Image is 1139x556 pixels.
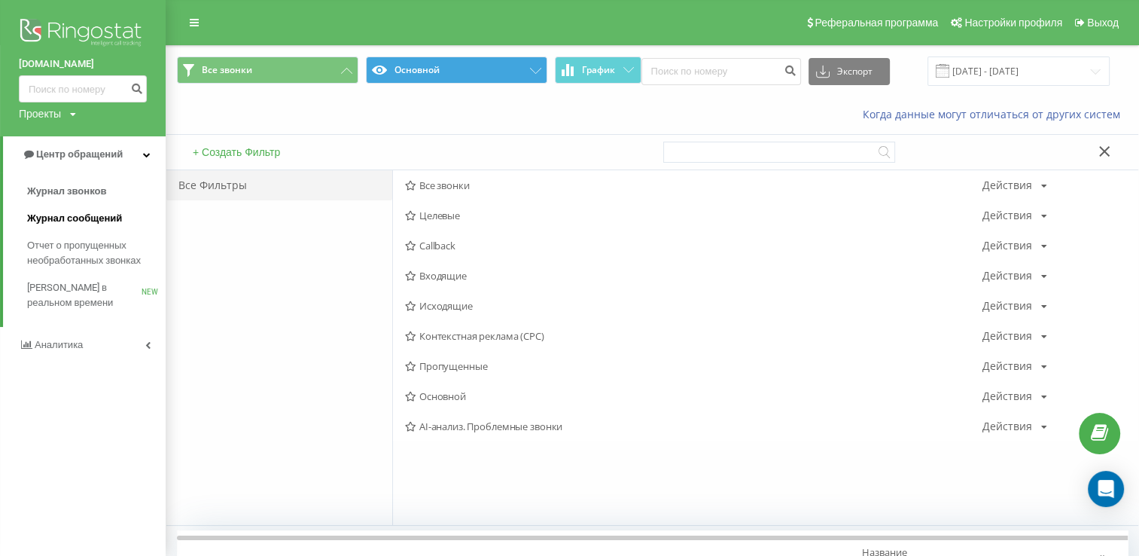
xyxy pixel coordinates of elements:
[19,106,61,121] div: Проекты
[405,270,982,281] span: Входящие
[405,180,982,191] span: Все звонки
[366,57,547,84] button: Основной
[1087,17,1119,29] span: Выход
[405,391,982,402] span: Основной
[177,57,358,84] button: Все звонки
[809,58,890,85] button: Экспорт
[982,331,1031,341] div: Действия
[188,145,285,159] button: + Создать Фильтр
[27,178,166,205] a: Журнал звонков
[19,15,147,53] img: Ringostat logo
[405,331,982,341] span: Контекстная реклама (CPC)
[19,57,147,72] a: [DOMAIN_NAME]
[35,339,83,350] span: Аналитика
[982,391,1031,402] div: Действия
[815,17,938,29] span: Реферальная программа
[27,232,166,274] a: Отчет о пропущенных необработанных звонках
[27,274,166,316] a: [PERSON_NAME] в реальном времениNEW
[582,65,615,75] span: График
[982,270,1031,281] div: Действия
[863,107,1128,121] a: Когда данные могут отличаться от других систем
[405,361,982,371] span: Пропущенные
[19,75,147,102] input: Поиск по номеру
[982,421,1031,432] div: Действия
[1094,145,1116,160] button: Закрыть
[27,238,158,268] span: Отчет о пропущенных необработанных звонках
[641,58,801,85] input: Поиск по номеру
[982,361,1031,371] div: Действия
[36,148,123,160] span: Центр обращений
[405,210,982,221] span: Целевые
[3,136,166,173] a: Центр обращений
[27,211,122,226] span: Журнал сообщений
[27,205,166,232] a: Журнал сообщений
[405,421,982,432] span: AI-анализ. Проблемные звонки
[405,240,982,251] span: Callback
[982,210,1031,221] div: Действия
[964,17,1062,29] span: Настройки профиля
[166,170,392,200] div: Все Фильтры
[27,184,106,199] span: Журнал звонков
[982,301,1031,311] div: Действия
[405,301,982,311] span: Исходящие
[202,64,252,76] span: Все звонки
[27,280,142,310] span: [PERSON_NAME] в реальном времени
[982,180,1031,191] div: Действия
[982,240,1031,251] div: Действия
[1088,471,1124,507] div: Open Intercom Messenger
[555,57,641,84] button: График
